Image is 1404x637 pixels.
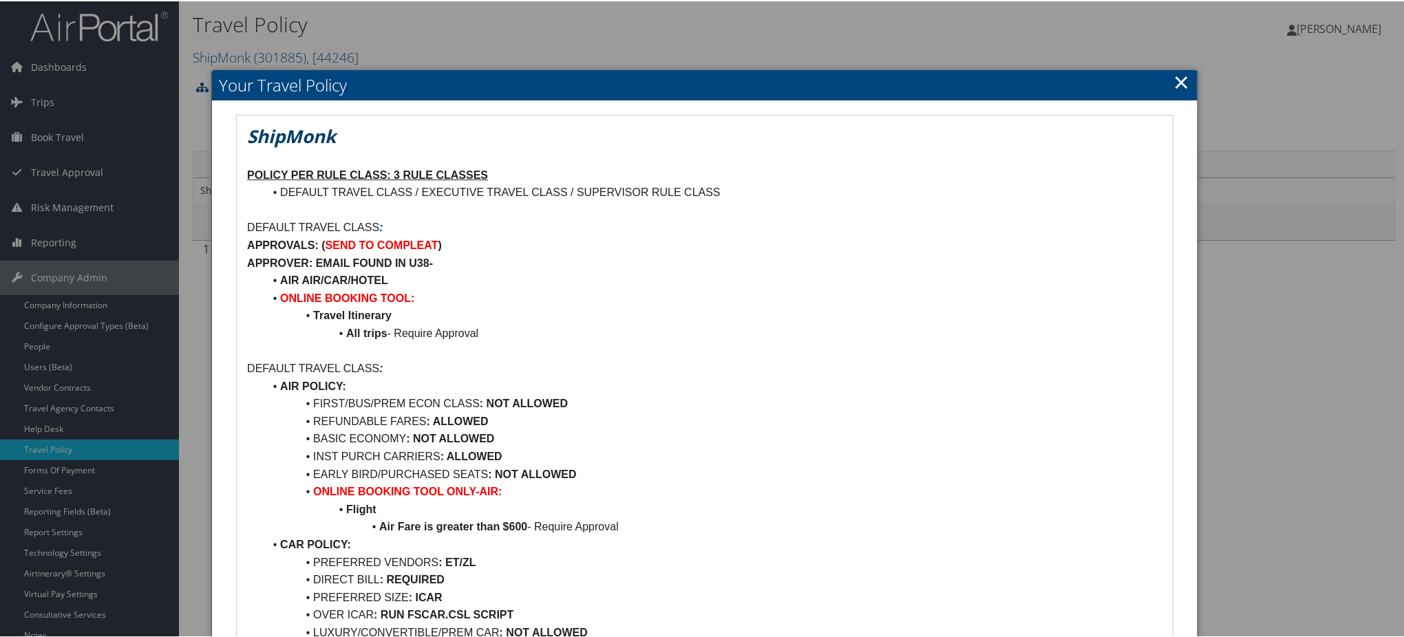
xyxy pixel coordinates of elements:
[379,361,383,373] em: :
[247,238,319,250] strong: APPROVALS:
[380,572,445,584] strong: : REQUIRED
[212,69,1198,99] h2: Your Travel Policy
[1174,67,1190,94] a: Close
[247,168,488,180] u: POLICY PER RULE CLASS: 3 RULE CLASSES
[280,379,346,391] strong: AIR POLICY:
[346,502,376,514] strong: Flight
[346,326,387,338] strong: All trips
[264,393,1162,411] li: FIRST/BUS/PREM ECON CLASS
[264,570,1162,587] li: DIRECT BILL
[438,238,442,250] strong: )
[247,217,1162,235] p: DEFAULT TRAVEL CLASS
[247,122,336,147] em: ShipMonk
[264,605,1162,623] li: OVER ICAR
[264,411,1162,429] li: REFUNDABLE FARES
[247,358,1162,376] p: DEFAULT TRAVEL CLASS
[500,625,588,637] strong: : NOT ALLOWED
[409,590,443,602] strong: : ICAR
[313,308,392,320] strong: Travel Itinerary
[247,256,433,268] strong: APPROVER: EMAIL FOUND IN U38-
[264,517,1162,535] li: - Require Approval
[379,220,383,232] em: :
[480,396,568,408] strong: : NOT ALLOWED
[280,537,351,549] strong: CAR POLICY:
[264,182,1162,200] li: DEFAULT TRAVEL CLASS / EXECUTIVE TRAVEL CLASS / SUPERVISOR RULE CLASS
[264,464,1162,482] li: EARLY BIRD/PURCHASED SEATS
[440,449,502,461] strong: : ALLOWED
[264,446,1162,464] li: INST PURCH CARRIERS
[427,414,489,426] strong: : ALLOWED
[488,467,576,479] strong: : NOT ALLOWED
[379,519,527,531] strong: Air Fare is greater than $600
[280,291,414,303] strong: ONLINE BOOKING TOOL:
[321,238,325,250] strong: (
[264,323,1162,341] li: - Require Approval
[313,484,502,496] strong: ONLINE BOOKING TOOL ONLY-AIR:
[264,429,1162,446] li: BASIC ECONOMY
[438,555,476,567] strong: : ET/ZL
[326,238,438,250] strong: SEND TO COMPLEAT
[264,587,1162,605] li: PREFERRED SIZE
[374,607,513,619] strong: : RUN FSCAR.CSL SCRIPT
[280,273,388,285] strong: AIR AIR/CAR/HOTEL
[406,431,494,443] strong: : NOT ALLOWED
[264,552,1162,570] li: PREFERRED VENDORS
